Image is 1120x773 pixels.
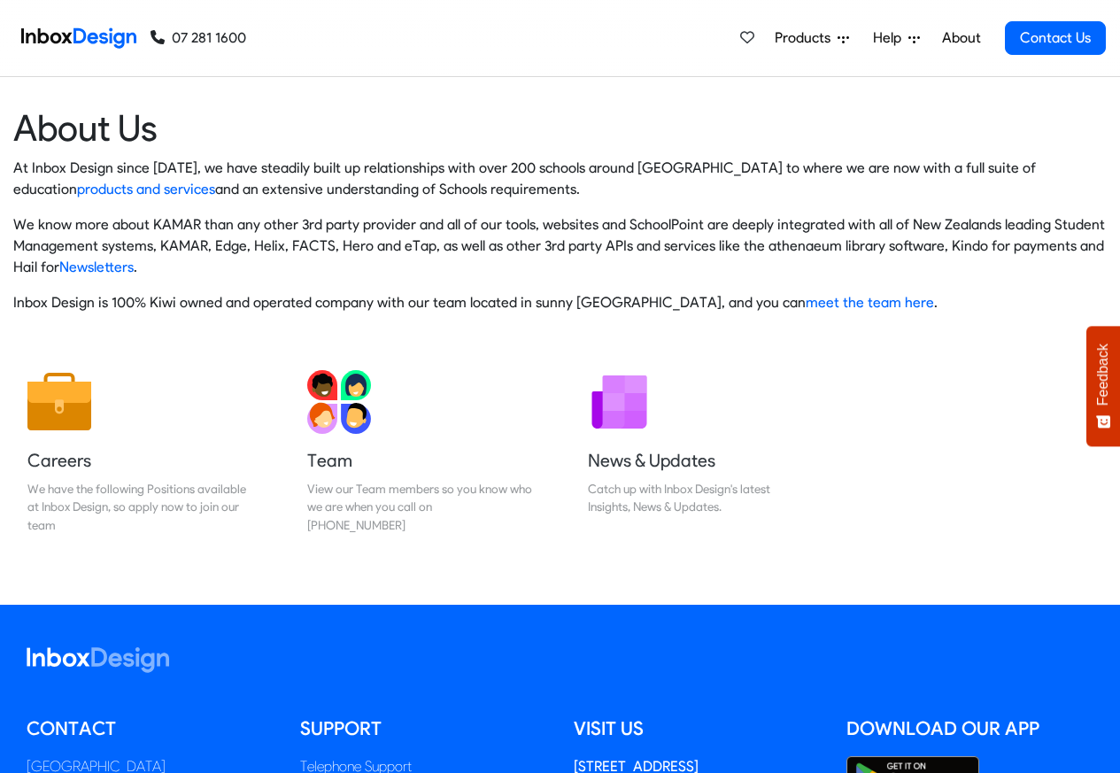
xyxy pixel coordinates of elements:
h5: Team [307,448,532,473]
h5: Visit us [574,715,821,742]
a: Contact Us [1005,21,1106,55]
a: 07 281 1600 [151,27,246,49]
a: Products [768,20,856,56]
p: At Inbox Design since [DATE], we have steadily built up relationships with over 200 schools aroun... [13,158,1107,200]
a: meet the team here [806,294,934,311]
h5: Careers [27,448,252,473]
a: About [937,20,985,56]
div: We have the following Positions available at Inbox Design, so apply now to join our team [27,480,252,534]
a: Help [866,20,927,56]
p: We know more about KAMAR than any other 3rd party provider and all of our tools, websites and Sch... [13,214,1107,278]
a: Newsletters [59,259,134,275]
img: 2022_01_13_icon_job.svg [27,370,91,434]
p: Inbox Design is 100% Kiwi owned and operated company with our team located in sunny [GEOGRAPHIC_D... [13,292,1107,313]
heading: About Us [13,105,1107,151]
span: Feedback [1095,344,1111,406]
img: 2022_01_12_icon_newsletter.svg [588,370,652,434]
span: Products [775,27,838,49]
div: Catch up with Inbox Design's latest Insights, News & Updates. [588,480,813,516]
button: Feedback - Show survey [1086,326,1120,446]
a: Team View our Team members so you know who we are when you call on [PHONE_NUMBER] [293,356,546,548]
h5: News & Updates [588,448,813,473]
h5: Support [300,715,547,742]
span: Help [873,27,908,49]
a: Careers We have the following Positions available at Inbox Design, so apply now to join our team [13,356,266,548]
img: logo_inboxdesign_white.svg [27,647,169,673]
h5: Contact [27,715,274,742]
a: News & Updates Catch up with Inbox Design's latest Insights, News & Updates. [574,356,827,548]
img: 2022_01_13_icon_team.svg [307,370,371,434]
div: View our Team members so you know who we are when you call on [PHONE_NUMBER] [307,480,532,534]
a: products and services [77,181,215,197]
h5: Download our App [846,715,1093,742]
